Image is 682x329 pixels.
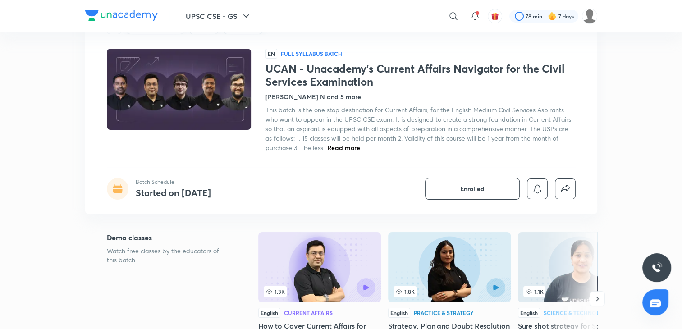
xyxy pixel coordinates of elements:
h4: Started on [DATE] [136,187,211,199]
span: 1.1K [523,286,545,297]
p: Batch Schedule [136,178,211,186]
a: Company Logo [85,10,158,23]
img: Company Logo [85,10,158,21]
span: Read more [327,143,360,152]
img: Thumbnail [105,48,252,131]
div: English [388,308,410,318]
div: English [258,308,280,318]
span: 1.3K [264,286,287,297]
img: avatar [491,12,499,20]
span: This batch is the one stop destination for Current Affairs, for the English Medium Civil Services... [265,105,571,152]
button: UPSC CSE - GS [180,7,257,25]
h4: [PERSON_NAME] N and 5 more [265,92,361,101]
img: Kiran Saini [582,9,597,24]
div: Practice & Strategy [414,310,474,315]
div: Current Affairs [284,310,333,315]
div: English [518,308,540,318]
button: Enrolled [425,178,520,200]
img: ttu [651,262,662,273]
h1: UCAN - Unacademy's Current Affairs Navigator for the Civil Services Examination [265,62,576,88]
h5: Demo classes [107,232,229,243]
p: Watch free classes by the educators of this batch [107,247,229,265]
img: streak [548,12,557,21]
span: 1.8K [394,286,417,297]
span: Enrolled [460,184,485,193]
button: avatar [488,9,502,23]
